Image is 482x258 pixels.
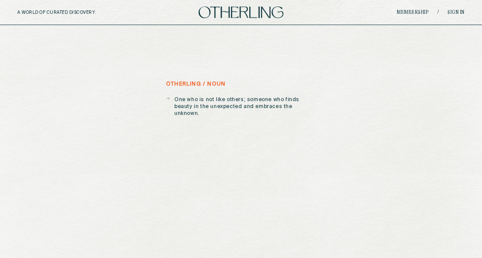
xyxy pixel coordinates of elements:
[447,10,465,15] a: Sign in
[166,81,225,87] h5: otherling / noun
[397,10,429,15] a: Membership
[437,9,439,16] span: /
[199,6,283,18] img: logo
[17,10,134,15] h5: A WORLD OF CURATED DISCOVERY.
[174,96,316,117] p: One who is not like others; someone who finds beauty in the unexpected and embraces the unknown.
